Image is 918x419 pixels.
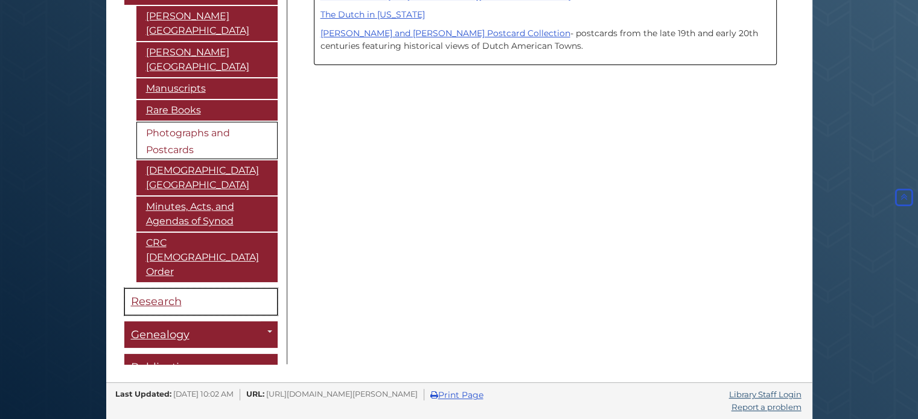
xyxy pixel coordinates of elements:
[320,27,770,52] p: - postcards from the late 19th and early 20th centuries featuring historical views of Dutch Ameri...
[131,295,182,308] span: Research
[173,389,234,399] span: [DATE] 10:02 AM
[732,402,802,412] a: Report a problem
[131,361,199,374] span: Publications
[320,28,570,39] a: [PERSON_NAME] and [PERSON_NAME] Postcard Collection
[115,389,171,399] span: Last Updated:
[136,78,278,99] a: Manuscripts
[136,42,278,77] a: [PERSON_NAME][GEOGRAPHIC_DATA]
[136,100,278,121] a: Rare Books
[131,328,190,341] span: Genealogy
[893,192,915,203] a: Back to Top
[136,197,278,232] a: Minutes, Acts, and Agendas of Synod
[136,122,278,159] a: Photographs and Postcards
[124,288,278,315] a: Research
[136,233,278,282] a: CRC [DEMOGRAPHIC_DATA] Order
[320,9,425,20] a: The Dutch in [US_STATE]
[430,389,483,400] a: Print Page
[136,6,278,41] a: [PERSON_NAME][GEOGRAPHIC_DATA]
[266,389,418,399] span: [URL][DOMAIN_NAME][PERSON_NAME]
[124,354,278,381] a: Publications
[124,321,278,348] a: Genealogy
[246,389,264,399] span: URL:
[430,391,438,399] i: Print Page
[729,389,802,399] a: Library Staff Login
[136,160,278,195] a: [DEMOGRAPHIC_DATA][GEOGRAPHIC_DATA]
